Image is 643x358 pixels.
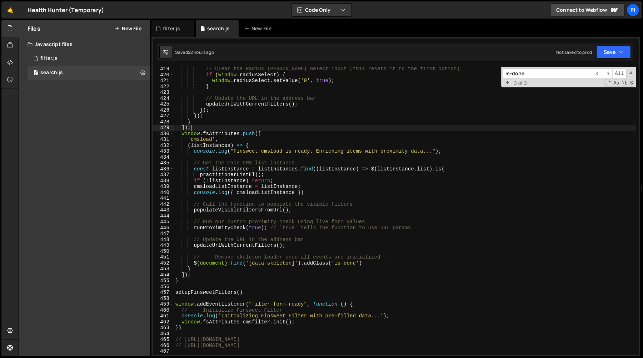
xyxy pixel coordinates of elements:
div: 434 [153,154,174,160]
div: 433 [153,148,174,154]
div: 463 [153,325,174,331]
span: 0 [34,71,38,76]
div: 432 [153,143,174,149]
div: 437 [153,172,174,178]
div: 16494/45041.js [28,66,150,80]
h2: Files [28,25,40,32]
div: 419 [153,66,174,72]
span: RegExp Search [604,80,612,87]
a: 🤙 [1,1,19,19]
span: Toggle Replace mode [504,80,511,86]
div: 440 [153,190,174,196]
div: 22 hours ago [188,49,214,55]
div: filter.js [40,55,58,62]
div: 422 [153,84,174,90]
div: search.js [40,70,63,76]
a: Pi [627,4,639,16]
div: Health Hunter (Temporary) [28,6,104,14]
div: 454 [153,272,174,278]
div: 464 [153,331,174,337]
div: 456 [153,284,174,290]
div: 467 [153,348,174,354]
div: 428 [153,119,174,125]
a: Connect to Webflow [550,4,624,16]
div: Not saved to prod [556,49,592,55]
div: 439 [153,184,174,190]
div: 427 [153,113,174,119]
div: 444 [153,213,174,219]
div: 452 [153,260,174,266]
div: 458 [153,296,174,302]
div: 459 [153,301,174,307]
span: Alt-Enter [612,68,627,79]
div: 442 [153,201,174,208]
div: 466 [153,343,174,349]
div: 446 [153,225,174,231]
span: Search In Selection [629,80,634,87]
div: 451 [153,254,174,260]
div: 449 [153,242,174,249]
button: Save [596,46,631,58]
div: 441 [153,195,174,201]
button: Code Only [291,4,352,16]
div: 425 [153,101,174,107]
div: Javascript files [19,37,150,51]
button: New File [115,26,141,31]
div: 447 [153,231,174,237]
div: 435 [153,160,174,166]
div: 438 [153,178,174,184]
span: ​ [603,68,613,79]
div: 436 [153,166,174,172]
span: Whole Word Search [621,80,628,87]
div: 423 [153,89,174,96]
div: 431 [153,137,174,143]
div: 429 [153,125,174,131]
div: filter.js [163,25,180,32]
div: 457 [153,290,174,296]
div: New File [244,25,274,32]
span: 3 of 3 [511,80,530,86]
div: 460 [153,307,174,313]
div: Saved [175,49,214,55]
div: 445 [153,219,174,225]
div: 443 [153,207,174,213]
div: 430 [153,131,174,137]
div: 461 [153,313,174,319]
span: ​ [593,68,603,79]
span: CaseSensitive Search [613,80,620,87]
div: 465 [153,337,174,343]
div: 450 [153,249,174,255]
div: 453 [153,266,174,272]
div: 462 [153,319,174,325]
input: Search for [503,68,593,79]
div: 448 [153,237,174,243]
div: search.js [207,25,230,32]
div: 424 [153,96,174,102]
div: 455 [153,278,174,284]
div: 420 [153,72,174,78]
div: 16494/44708.js [28,51,150,66]
div: 426 [153,107,174,113]
div: 421 [153,78,174,84]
